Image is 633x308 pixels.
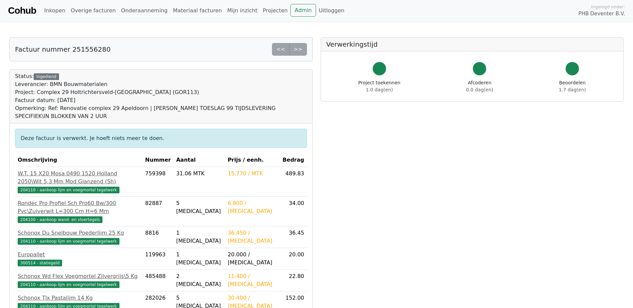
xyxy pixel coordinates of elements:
a: W.T. 15 X20 Mosa 0490 1520 Holland 2050\Wit 5,3 Mm Mod Glanzend (Sh)204110 - aankoop lijm en voeg... [18,170,140,194]
td: 36.45 [279,226,307,248]
div: 15.770 / MTK [228,170,277,178]
td: 22.80 [279,270,307,291]
th: Omschrijving [15,153,142,167]
a: Materiaal facturen [170,4,225,17]
a: Schonox Du Snelbouw Poederlijm 25 Kg204110 - aankoop lijm en voegmortel tegelwerk [18,229,140,245]
td: 82887 [142,197,174,226]
a: Uitloggen [316,4,347,17]
div: Europallet [18,251,140,259]
a: Rondec Pro Profiel Sch Pro60 Bw/300 Pvc\Zuiverwit L=300 Cm H=6 Mm204100 - aankoop wand- en vloert... [18,199,140,223]
div: Rondec Pro Profiel Sch Pro60 Bw/300 Pvc\Zuiverwit L=300 Cm H=6 Mm [18,199,140,215]
a: Projecten [260,4,290,17]
span: 204110 - aankoop lijm en voegmortel tegelwerk [18,281,119,288]
div: Opmerking: Ref: Renovatie complex 29 Apeldoorn | [PERSON_NAME] TOESLAG 99 TIJDSLEVERING SPECIFIEK... [15,104,307,120]
a: Schonox Wd Flex Voegmortel Zilvergrijs\5 Kg204110 - aankoop lijm en voegmortel tegelwerk [18,272,140,288]
td: 34.00 [279,197,307,226]
div: Ingediend [34,73,59,80]
th: Prijs / eenh. [225,153,279,167]
div: 1 [MEDICAL_DATA] [176,251,222,267]
div: Deze factuur is verwerkt. Je hoeft niets meer te doen. [15,129,307,148]
span: 1.7 dag(en) [559,87,586,92]
span: 1.0 dag(en) [366,87,393,92]
div: Schonox Tlx Pastalijm 14 Kg [18,294,140,302]
div: Leverancier: BMN Bouwmaterialen [15,80,307,88]
a: Overige facturen [68,4,118,17]
h5: Factuur nummer 251556280 [15,45,110,53]
div: Project toekennen [358,79,400,93]
a: Mijn inzicht [225,4,260,17]
div: 31.06 MTK [176,170,222,178]
div: Project: Complex 29 Holtrichtersveld-[GEOGRAPHIC_DATA] (GOR113) [15,88,307,96]
a: Inkopen [41,4,68,17]
a: Admin [290,4,316,17]
td: 8816 [142,226,174,248]
td: 759398 [142,167,174,197]
span: PHB Deventer B.V. [578,10,625,18]
div: 2 [MEDICAL_DATA] [176,272,222,288]
th: Aantal [174,153,225,167]
span: 204110 - aankoop lijm en voegmortel tegelwerk [18,187,119,193]
h5: Verwerkingstijd [326,40,618,48]
td: 119963 [142,248,174,270]
td: 489.83 [279,167,307,197]
th: Bedrag [279,153,307,167]
div: Schonox Wd Flex Voegmortel Zilvergrijs\5 Kg [18,272,140,280]
div: 1 [MEDICAL_DATA] [176,229,222,245]
a: Onderaanneming [118,4,170,17]
div: Beoordelen [559,79,586,93]
span: 204100 - aankoop wand- en vloertegels [18,216,102,223]
div: Factuur datum: [DATE] [15,96,307,104]
a: Cohub [8,3,36,19]
a: Europallet300514 - statiegeld [18,251,140,267]
div: Status: [15,72,307,120]
td: 20.00 [279,248,307,270]
div: 36.450 / [MEDICAL_DATA] [228,229,277,245]
div: 5 [MEDICAL_DATA] [176,199,222,215]
div: 11.400 / [MEDICAL_DATA] [228,272,277,288]
div: Schonox Du Snelbouw Poederlijm 25 Kg [18,229,140,237]
span: 204110 - aankoop lijm en voegmortel tegelwerk [18,238,119,245]
div: Afcoderen [466,79,493,93]
th: Nummer [142,153,174,167]
span: Ingelogd onder: [591,4,625,10]
span: 300514 - statiegeld [18,260,62,266]
td: 485488 [142,270,174,291]
div: W.T. 15 X20 Mosa 0490 1520 Holland 2050\Wit 5,3 Mm Mod Glanzend (Sh) [18,170,140,186]
div: 20.000 / [MEDICAL_DATA] [228,251,277,267]
span: 0.0 dag(en) [466,87,493,92]
div: 6.800 / [MEDICAL_DATA] [228,199,277,215]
